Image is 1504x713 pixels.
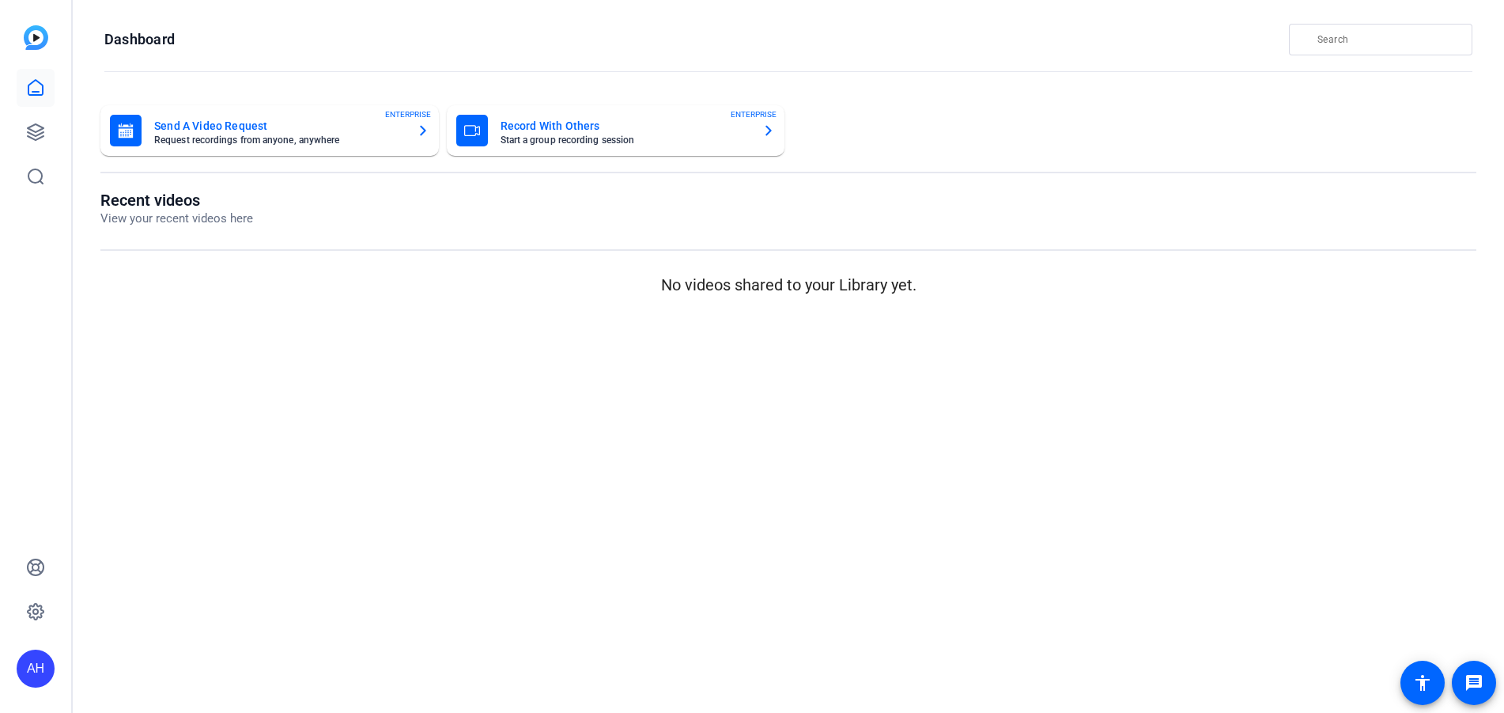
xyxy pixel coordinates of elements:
p: No videos shared to your Library yet. [100,273,1476,297]
div: AH [17,650,55,688]
mat-card-title: Record With Others [501,116,750,135]
h1: Dashboard [104,30,175,49]
mat-card-title: Send A Video Request [154,116,404,135]
input: Search [1317,30,1460,49]
mat-icon: message [1464,673,1483,692]
h1: Recent videos [100,191,253,210]
span: ENTERPRISE [731,108,777,120]
button: Send A Video RequestRequest recordings from anyone, anywhereENTERPRISE [100,105,439,156]
p: View your recent videos here [100,210,253,228]
img: blue-gradient.svg [24,25,48,50]
mat-card-subtitle: Request recordings from anyone, anywhere [154,135,404,145]
mat-icon: accessibility [1413,673,1432,692]
mat-card-subtitle: Start a group recording session [501,135,750,145]
button: Record With OthersStart a group recording sessionENTERPRISE [447,105,785,156]
span: ENTERPRISE [385,108,431,120]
